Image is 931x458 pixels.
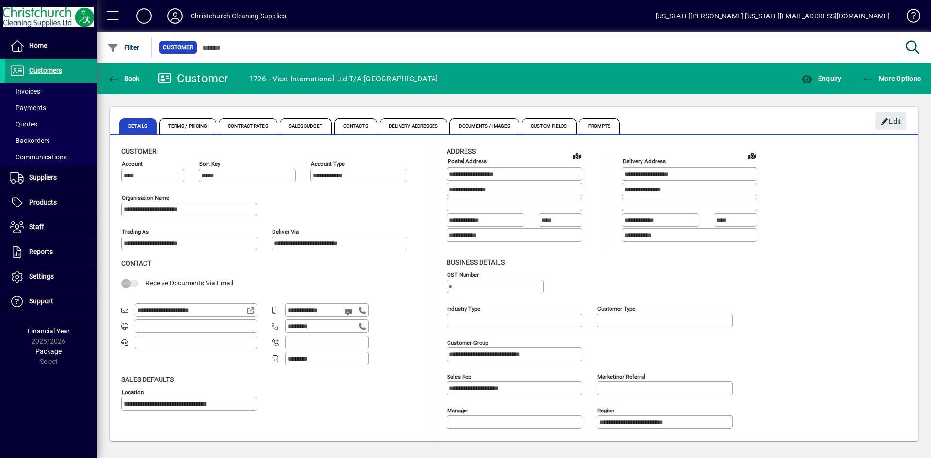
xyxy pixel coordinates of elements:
span: Communications [10,153,67,161]
span: Enquiry [801,75,841,82]
span: Contacts [334,118,377,134]
span: Documents / Images [449,118,519,134]
a: View on map [569,148,585,163]
a: Suppliers [5,166,97,190]
span: Quotes [10,120,37,128]
span: Invoices [10,87,40,95]
a: Products [5,190,97,215]
span: Custom Fields [522,118,576,134]
span: Prompts [579,118,620,134]
a: Quotes [5,116,97,132]
div: Customer [158,71,229,86]
span: Filter [107,44,140,51]
span: Delivery Addresses [380,118,448,134]
div: [US_STATE][PERSON_NAME] [US_STATE][EMAIL_ADDRESS][DOMAIN_NAME] [656,8,890,24]
div: 1726 - Vast International Ltd T/A [GEOGRAPHIC_DATA] [249,71,438,87]
span: Financial Year [28,327,70,335]
a: Backorders [5,132,97,149]
button: Edit [875,112,906,130]
mat-label: Customer group [447,339,488,346]
span: Contact [121,259,151,267]
mat-label: Industry type [447,305,480,312]
span: Back [107,75,140,82]
mat-label: Account Type [311,160,345,167]
button: Back [105,70,142,87]
span: Details [119,118,157,134]
span: Payments [10,104,46,111]
mat-label: Organisation name [122,194,169,201]
span: Sales Budget [280,118,332,134]
button: Enquiry [799,70,844,87]
span: Reports [29,248,53,255]
span: Receive Documents Via Email [145,279,233,287]
span: Customer [121,147,157,155]
mat-label: Marketing/ Referral [597,373,645,379]
mat-label: Location [122,388,144,395]
span: Staff [29,223,44,231]
mat-label: Customer type [597,305,635,312]
button: Profile [160,7,191,25]
a: Home [5,34,97,58]
button: More Options [860,70,924,87]
a: Reports [5,240,97,264]
mat-label: Trading as [122,228,149,235]
span: Products [29,198,57,206]
a: Invoices [5,83,97,99]
span: Terms / Pricing [159,118,217,134]
span: Package [35,347,62,355]
span: Settings [29,272,54,280]
mat-label: Deliver via [272,228,299,235]
span: More Options [862,75,921,82]
mat-label: GST Number [447,271,479,278]
span: Backorders [10,137,50,144]
mat-label: Region [597,407,614,413]
a: Settings [5,265,97,289]
span: Support [29,297,53,305]
button: Add [128,7,160,25]
span: Address [447,147,476,155]
mat-label: Sales rep [447,373,471,379]
mat-label: Manager [447,407,468,413]
span: Business details [447,258,505,266]
span: Sales defaults [121,376,174,383]
button: Send SMS [337,300,361,323]
a: Communications [5,149,97,165]
a: Payments [5,99,97,116]
app-page-header-button: Back [97,70,150,87]
a: Staff [5,215,97,239]
a: View on map [744,148,760,163]
span: Suppliers [29,174,57,181]
span: Home [29,42,47,49]
a: Knowledge Base [899,2,919,33]
a: Support [5,289,97,314]
span: Contract Rates [219,118,277,134]
mat-label: Account [122,160,143,167]
span: Customer [163,43,193,52]
mat-label: Sort key [199,160,220,167]
span: Customers [29,66,62,74]
div: Christchurch Cleaning Supplies [191,8,286,24]
span: Edit [881,113,901,129]
button: Filter [105,39,142,56]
